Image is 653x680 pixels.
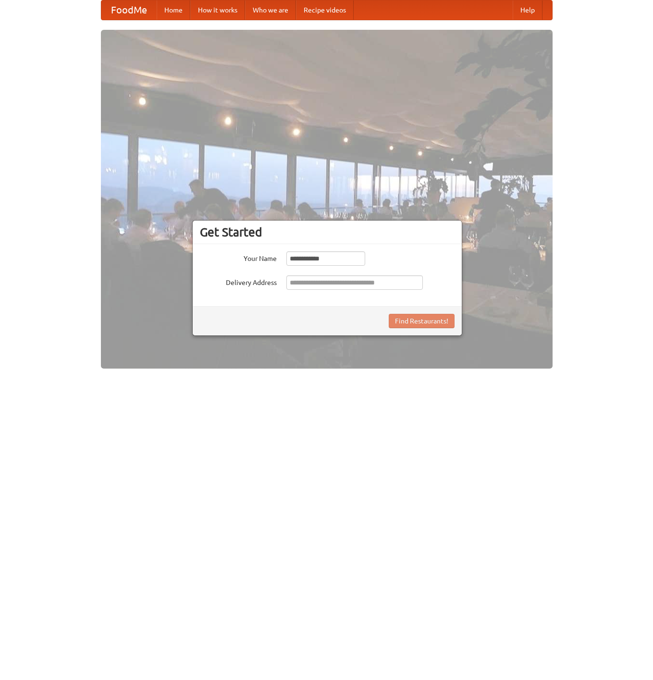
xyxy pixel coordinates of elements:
[389,314,455,328] button: Find Restaurants!
[245,0,296,20] a: Who we are
[513,0,542,20] a: Help
[200,275,277,287] label: Delivery Address
[101,0,157,20] a: FoodMe
[200,251,277,263] label: Your Name
[190,0,245,20] a: How it works
[157,0,190,20] a: Home
[200,225,455,239] h3: Get Started
[296,0,354,20] a: Recipe videos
